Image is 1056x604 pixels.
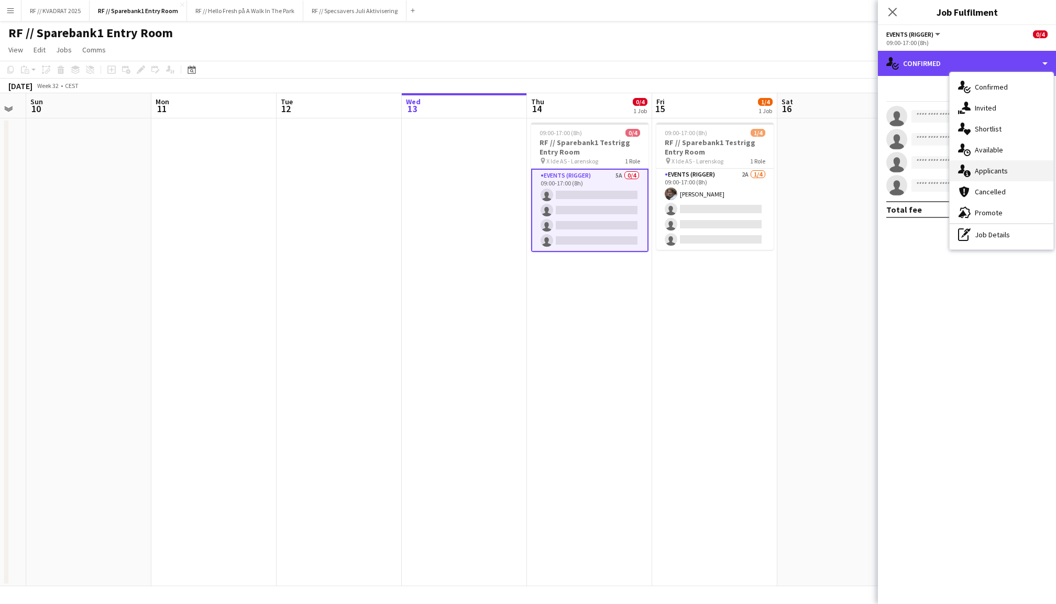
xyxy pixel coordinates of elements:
[950,76,1053,97] div: Confirmed
[156,97,169,106] span: Mon
[656,97,665,106] span: Fri
[950,160,1053,181] div: Applicants
[281,97,293,106] span: Tue
[187,1,303,21] button: RF // Hello Fresh på A Walk In The Park
[633,98,647,106] span: 0/4
[878,51,1056,76] div: Confirmed
[531,97,544,106] span: Thu
[8,25,173,41] h1: RF // Sparebank1 Entry Room
[56,45,72,54] span: Jobs
[29,103,43,115] span: 10
[625,157,640,165] span: 1 Role
[878,5,1056,19] h3: Job Fulfilment
[531,169,648,252] app-card-role: Events (Rigger)5A0/409:00-17:00 (8h)
[782,97,793,106] span: Sat
[751,129,765,137] span: 1/4
[750,157,765,165] span: 1 Role
[279,103,293,115] span: 12
[21,1,90,21] button: RF // KVADRAT 2025
[8,81,32,91] div: [DATE]
[65,82,79,90] div: CEST
[950,118,1053,139] div: Shortlist
[758,98,773,106] span: 1/4
[90,1,187,21] button: RF // Sparebank1 Entry Room
[404,103,421,115] span: 13
[154,103,169,115] span: 11
[30,97,43,106] span: Sun
[540,129,582,137] span: 09:00-17:00 (8h)
[656,123,774,250] app-job-card: 09:00-17:00 (8h)1/4RF // Sparebank1 Testrigg Entry Room X Ide AS - Lørenskog1 RoleEvents (Rigger)...
[886,204,922,215] div: Total fee
[672,157,723,165] span: X Ide AS - Lørenskog
[4,43,27,57] a: View
[52,43,76,57] a: Jobs
[950,224,1053,245] div: Job Details
[35,82,61,90] span: Week 32
[34,45,46,54] span: Edit
[886,30,942,38] button: Events (Rigger)
[1033,30,1048,38] span: 0/4
[886,30,933,38] span: Events (Rigger)
[546,157,598,165] span: X Ide AS - Lørenskog
[531,138,648,157] h3: RF // Sparebank1 Testrigg Entry Room
[656,138,774,157] h3: RF // Sparebank1 Testrigg Entry Room
[886,39,1048,47] div: 09:00-17:00 (8h)
[655,103,665,115] span: 15
[950,97,1053,118] div: Invited
[531,123,648,252] app-job-card: 09:00-17:00 (8h)0/4RF // Sparebank1 Testrigg Entry Room X Ide AS - Lørenskog1 RoleEvents (Rigger)...
[78,43,110,57] a: Comms
[625,129,640,137] span: 0/4
[758,107,772,115] div: 1 Job
[665,129,707,137] span: 09:00-17:00 (8h)
[780,103,793,115] span: 16
[406,97,421,106] span: Wed
[303,1,406,21] button: RF // Specsavers Juli Aktivisering
[633,107,647,115] div: 1 Job
[82,45,106,54] span: Comms
[530,103,544,115] span: 14
[950,202,1053,223] div: Promote
[29,43,50,57] a: Edit
[656,169,774,250] app-card-role: Events (Rigger)2A1/409:00-17:00 (8h)[PERSON_NAME]
[950,181,1053,202] div: Cancelled
[8,45,23,54] span: View
[950,139,1053,160] div: Available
